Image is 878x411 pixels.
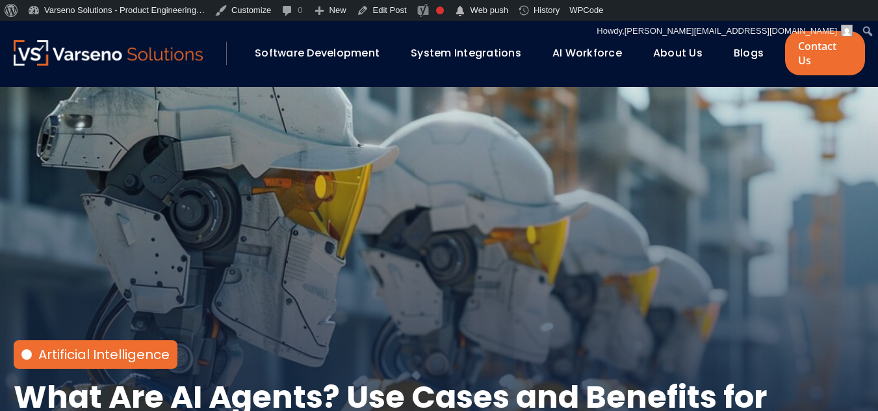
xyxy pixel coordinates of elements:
[411,45,521,60] a: System Integrations
[248,42,398,64] div: Software Development
[647,42,721,64] div: About Us
[546,42,640,64] div: AI Workforce
[38,345,170,364] a: Artificial Intelligence
[552,45,622,60] a: AI Workforce
[454,2,467,20] span: 
[255,45,380,60] a: Software Development
[625,26,837,36] span: [PERSON_NAME][EMAIL_ADDRESS][DOMAIN_NAME]
[653,45,703,60] a: About Us
[734,45,764,60] a: Blogs
[727,42,782,64] div: Blogs
[592,21,858,42] a: Howdy,
[436,6,444,14] div: Focus keyphrase not set
[404,42,539,64] div: System Integrations
[14,40,203,66] img: Varseno Solutions – Product Engineering & IT Services
[785,31,864,75] a: Contact Us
